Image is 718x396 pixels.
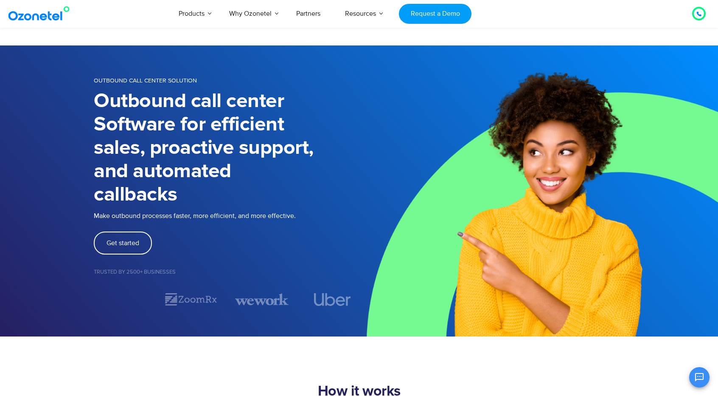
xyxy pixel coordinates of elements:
[94,232,152,255] a: Get started
[107,240,139,246] span: Get started
[306,293,359,306] div: 4 / 7
[689,367,710,388] button: Open chat
[235,292,289,307] div: 3 / 7
[314,293,351,306] img: uber
[94,90,359,206] h1: Outbound call center Software for efficient sales, proactive support, and automated callbacks
[235,292,289,307] img: wework
[164,292,218,307] img: zoomrx
[94,211,359,221] p: Make outbound processes faster, more efficient, and more effective.
[399,4,471,24] a: Request a Demo
[94,77,197,84] span: OUTBOUND CALL CENTER SOLUTION
[94,292,359,307] div: Image Carousel
[164,292,218,307] div: 2 / 7
[94,294,147,305] div: 1 / 7
[94,269,359,275] h5: Trusted by 2500+ Businesses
